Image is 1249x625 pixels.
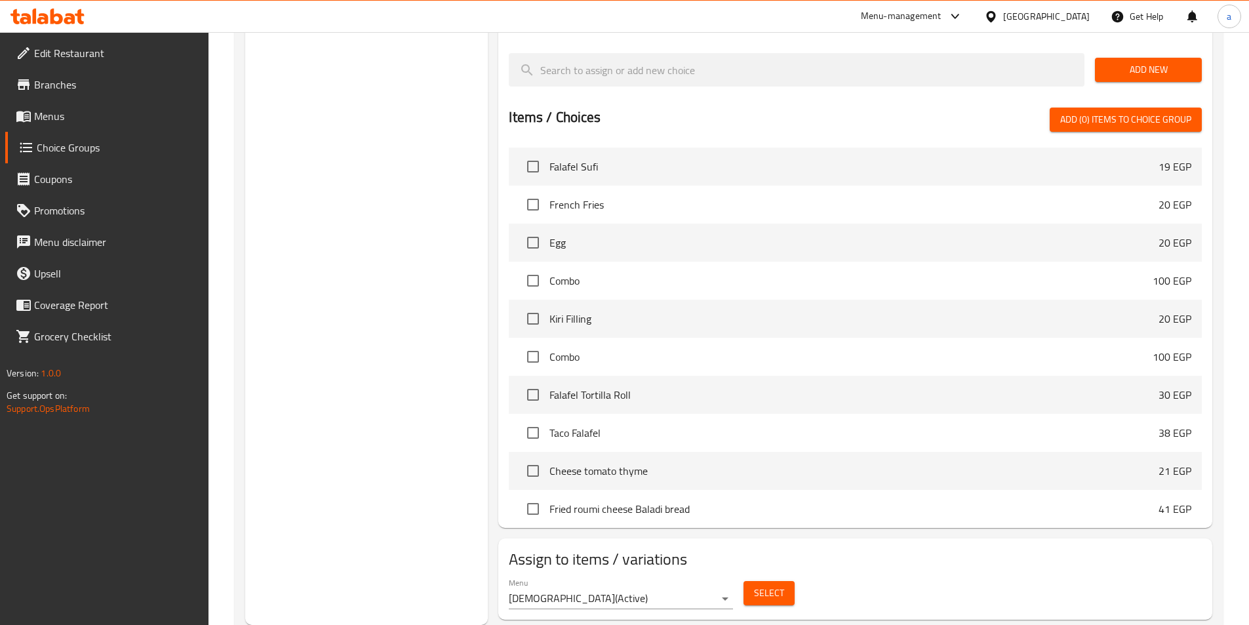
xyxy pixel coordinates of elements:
span: Fried roumi cheese Baladi bread [549,501,1159,517]
span: Coverage Report [34,297,198,313]
span: Upsell [34,266,198,281]
p: 20 EGP [1159,235,1191,251]
span: Promotions [34,203,198,218]
span: Branches [34,77,198,92]
span: Select choice [519,343,547,371]
a: Choice Groups [5,132,208,163]
span: Falafel Sufi [549,159,1159,174]
span: Falafel Tortilla Roll [549,387,1159,403]
a: Branches [5,69,208,100]
a: Support.OpsPlatform [7,400,90,417]
a: Menus [5,100,208,132]
span: Taco Falafel [549,425,1159,441]
span: Choice Groups [37,140,198,155]
span: Select choice [519,191,547,218]
span: Menu disclaimer [34,234,198,250]
span: Select choice [519,495,547,523]
p: 38 EGP [1159,425,1191,441]
span: Get support on: [7,387,67,404]
button: Add (0) items to choice group [1050,108,1202,132]
h2: Assign to items / variations [509,549,1202,570]
span: Grocery Checklist [34,329,198,344]
p: 100 EGP [1153,349,1191,365]
span: Egg [549,235,1159,251]
a: Coupons [5,163,208,195]
p: 41 EGP [1159,501,1191,517]
span: Add New [1105,62,1191,78]
span: French Fries [549,197,1159,212]
a: Upsell [5,258,208,289]
p: 30 EGP [1159,387,1191,403]
input: search [509,53,1084,87]
a: Promotions [5,195,208,226]
span: Menus [34,108,198,124]
a: Coverage Report [5,289,208,321]
div: [DEMOGRAPHIC_DATA](Active) [509,588,733,609]
span: Select choice [519,305,547,333]
p: 21 EGP [1159,463,1191,479]
button: Add New [1095,58,1202,82]
span: a [1227,9,1231,24]
a: Grocery Checklist [5,321,208,352]
button: Select [743,581,795,605]
p: 20 EGP [1159,197,1191,212]
span: Kiri Filling [549,311,1159,327]
span: Cheese tomato thyme [549,463,1159,479]
p: 100 EGP [1153,273,1191,289]
span: Coupons [34,171,198,187]
p: 20 EGP [1159,311,1191,327]
span: Select [754,585,784,601]
label: Menu [509,578,528,586]
span: Select choice [519,419,547,447]
span: Combo [549,349,1153,365]
a: Menu disclaimer [5,226,208,258]
p: 19 EGP [1159,159,1191,174]
div: Menu-management [861,9,942,24]
h2: Items / Choices [509,108,601,127]
a: Edit Restaurant [5,37,208,69]
span: Select choice [519,267,547,294]
span: Version: [7,365,39,382]
span: Select choice [519,153,547,180]
span: Combo [549,273,1153,289]
span: 1.0.0 [41,365,61,382]
span: Edit Restaurant [34,45,198,61]
div: [GEOGRAPHIC_DATA] [1003,9,1090,24]
span: Select choice [519,381,547,409]
span: Select choice [519,457,547,485]
span: Select choice [519,229,547,256]
span: Add (0) items to choice group [1060,111,1191,128]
